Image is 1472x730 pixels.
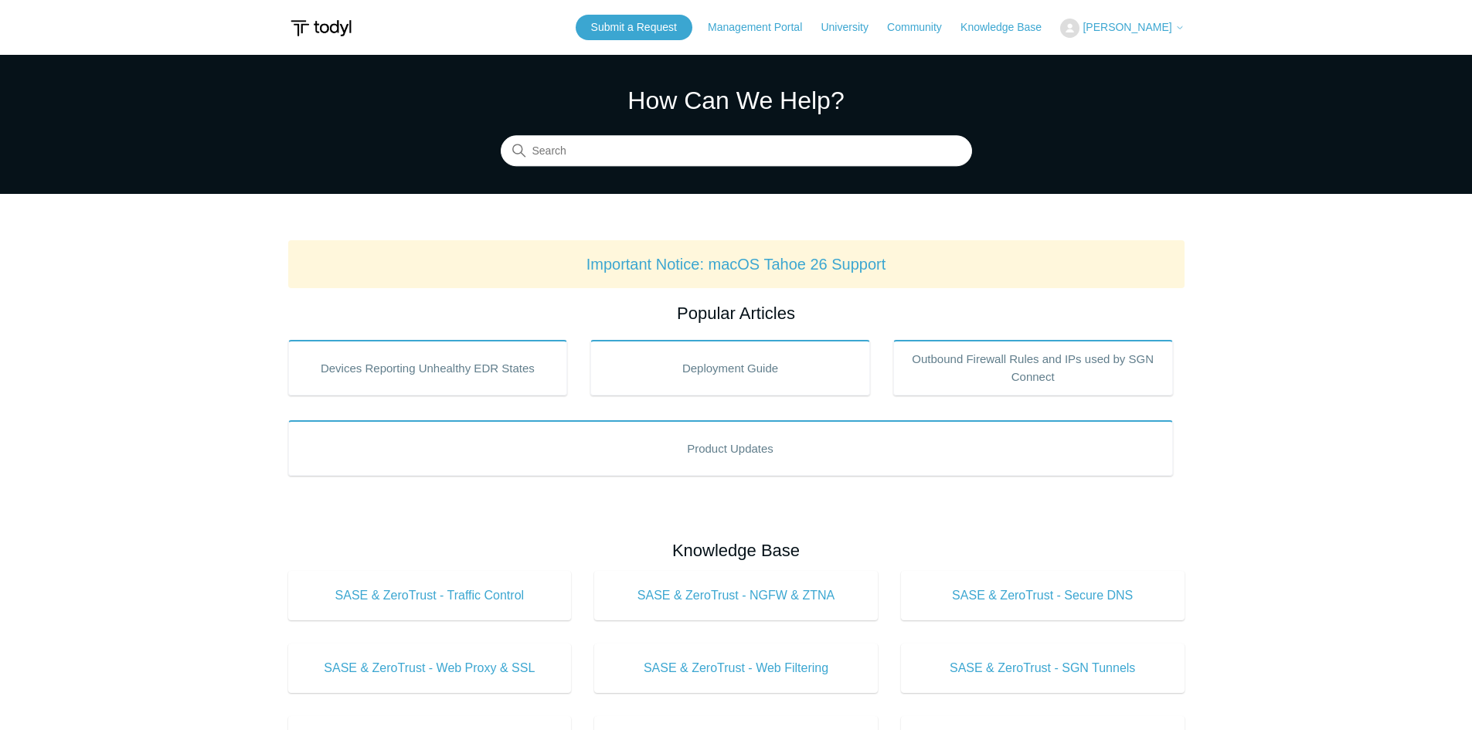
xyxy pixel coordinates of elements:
a: Submit a Request [576,15,692,40]
span: SASE & ZeroTrust - SGN Tunnels [924,659,1161,677]
a: SASE & ZeroTrust - Secure DNS [901,571,1185,620]
a: SASE & ZeroTrust - Web Filtering [594,643,878,693]
h1: How Can We Help? [501,82,972,119]
a: Deployment Guide [590,340,870,396]
a: Product Updates [288,420,1173,476]
a: Knowledge Base [960,19,1057,36]
a: Devices Reporting Unhealthy EDR States [288,340,568,396]
h2: Knowledge Base [288,538,1185,563]
a: Outbound Firewall Rules and IPs used by SGN Connect [893,340,1173,396]
a: SASE & ZeroTrust - Traffic Control [288,571,572,620]
span: SASE & ZeroTrust - Web Filtering [617,659,855,677]
a: SASE & ZeroTrust - SGN Tunnels [901,643,1185,693]
a: Management Portal [708,19,818,36]
input: Search [501,136,972,167]
span: SASE & ZeroTrust - Traffic Control [311,586,549,605]
a: Community [887,19,957,36]
span: [PERSON_NAME] [1083,21,1171,33]
a: SASE & ZeroTrust - NGFW & ZTNA [594,571,878,620]
a: Important Notice: macOS Tahoe 26 Support [586,256,886,273]
span: SASE & ZeroTrust - Web Proxy & SSL [311,659,549,677]
a: SASE & ZeroTrust - Web Proxy & SSL [288,643,572,693]
img: Todyl Support Center Help Center home page [288,14,354,42]
button: [PERSON_NAME] [1060,19,1184,38]
a: University [821,19,883,36]
span: SASE & ZeroTrust - Secure DNS [924,586,1161,605]
h2: Popular Articles [288,300,1185,326]
span: SASE & ZeroTrust - NGFW & ZTNA [617,586,855,605]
